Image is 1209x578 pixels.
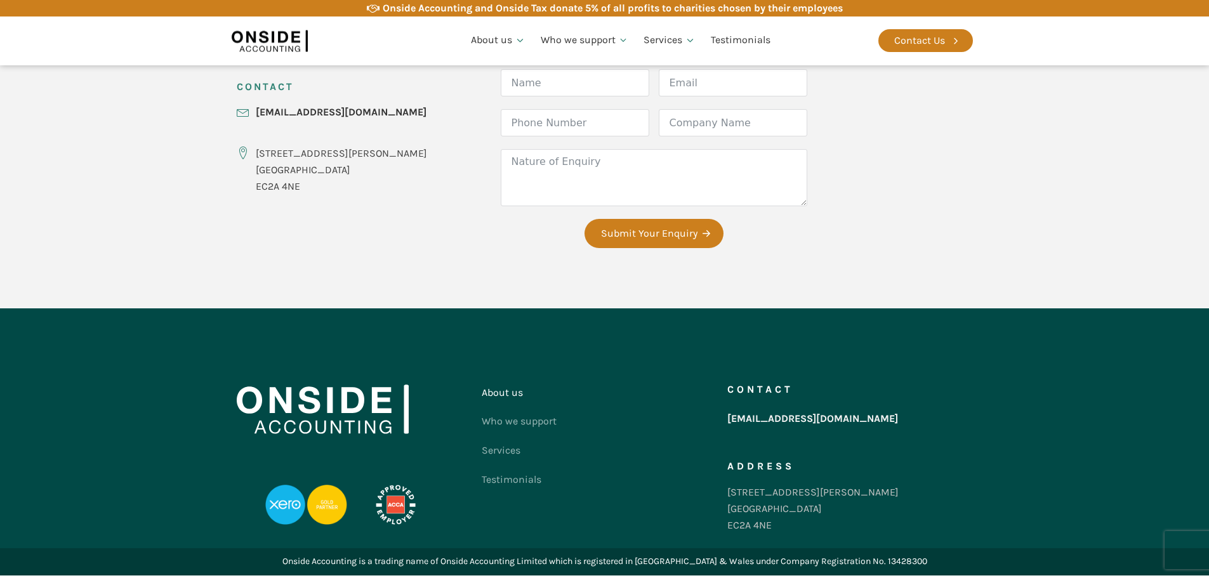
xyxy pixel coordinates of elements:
[237,69,294,104] h3: CONTACT
[703,19,778,62] a: Testimonials
[501,69,649,96] input: Name
[482,465,557,494] a: Testimonials
[482,407,557,436] a: Who we support
[636,19,703,62] a: Services
[585,219,723,248] button: Submit Your Enquiry
[482,378,557,407] a: About us
[878,29,973,52] a: Contact Us
[727,407,898,430] a: [EMAIL_ADDRESS][DOMAIN_NAME]
[501,109,649,136] input: Phone Number
[727,461,795,471] h5: Address
[727,384,793,395] h5: Contact
[727,484,899,533] div: [STREET_ADDRESS][PERSON_NAME] [GEOGRAPHIC_DATA] EC2A 4NE
[360,485,431,525] img: APPROVED-EMPLOYER-PROFESSIONAL-DEVELOPMENT-REVERSED_LOGO
[482,436,557,465] a: Services
[282,555,927,568] div: Onside Accounting is a trading name of Onside Accounting Limited which is registered in [GEOGRAPH...
[463,19,533,62] a: About us
[659,109,807,136] input: Company Name
[237,384,409,434] img: Onside Accounting
[533,19,637,62] a: Who we support
[256,145,427,194] div: [STREET_ADDRESS][PERSON_NAME] [GEOGRAPHIC_DATA] EC2A 4NE
[501,149,807,206] textarea: Nature of Enquiry
[232,26,308,55] img: Onside Accounting
[256,104,426,121] a: [EMAIL_ADDRESS][DOMAIN_NAME]
[659,69,807,96] input: Email
[894,32,945,49] div: Contact Us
